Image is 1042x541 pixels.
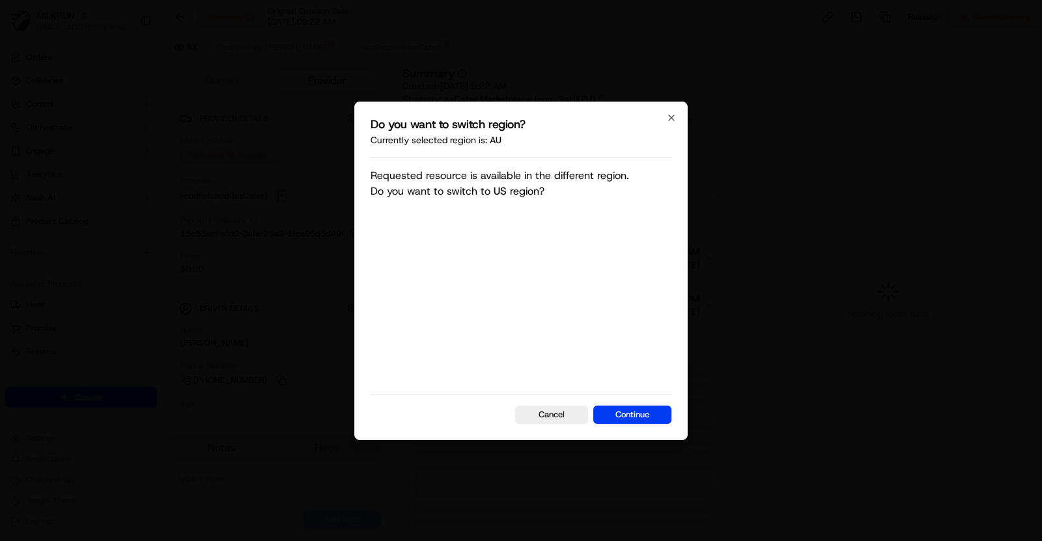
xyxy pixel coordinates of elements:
button: Cancel [515,406,588,424]
p: Requested resource is available in the different region. Do you want to switch to region? [371,168,629,384]
span: US [494,184,507,198]
h2: Do you want to switch region? [371,118,671,131]
button: Continue [593,406,671,424]
p: Currently selected region is: [371,133,671,146]
span: au [490,134,501,146]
